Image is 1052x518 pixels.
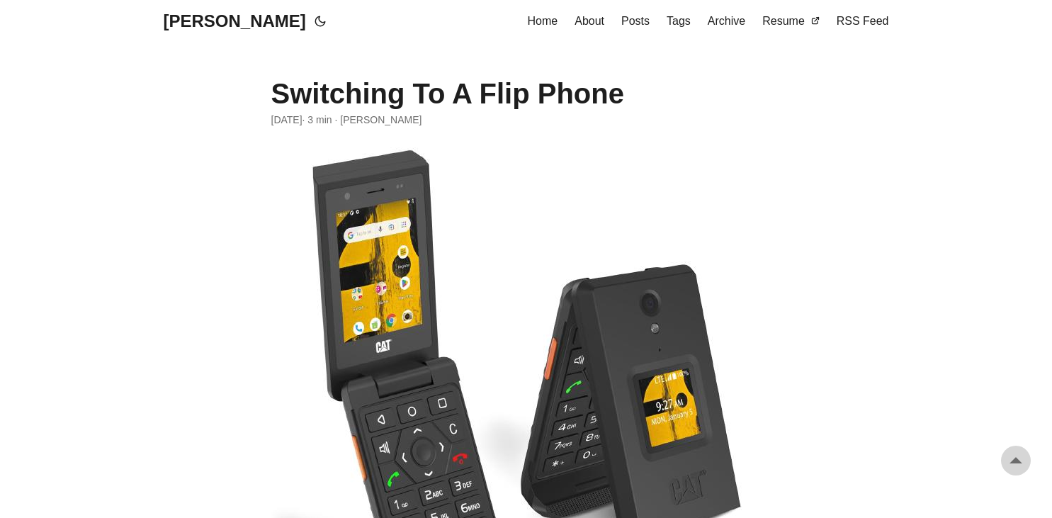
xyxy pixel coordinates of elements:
[575,15,604,27] span: About
[762,15,805,27] span: Resume
[621,15,650,27] span: Posts
[837,15,889,27] span: RSS Feed
[667,15,691,27] span: Tags
[271,77,781,111] h1: Switching To A Flip Phone
[528,15,558,27] span: Home
[708,15,745,27] span: Archive
[271,112,302,128] span: 2024-10-02 22:31:37 -0400 -0400
[271,112,781,128] div: · 3 min · [PERSON_NAME]
[1001,446,1031,475] a: go to top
